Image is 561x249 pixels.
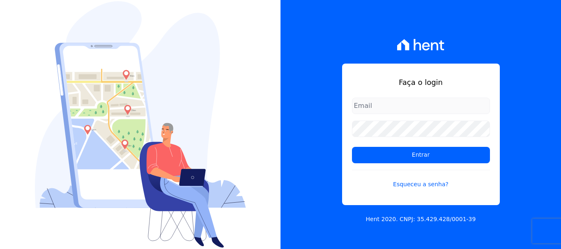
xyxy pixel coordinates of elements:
[352,98,490,114] input: Email
[352,77,490,88] h1: Faça o login
[35,1,246,248] img: Login
[366,215,476,224] p: Hent 2020. CNPJ: 35.429.428/0001-39
[352,170,490,189] a: Esqueceu a senha?
[352,147,490,163] input: Entrar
